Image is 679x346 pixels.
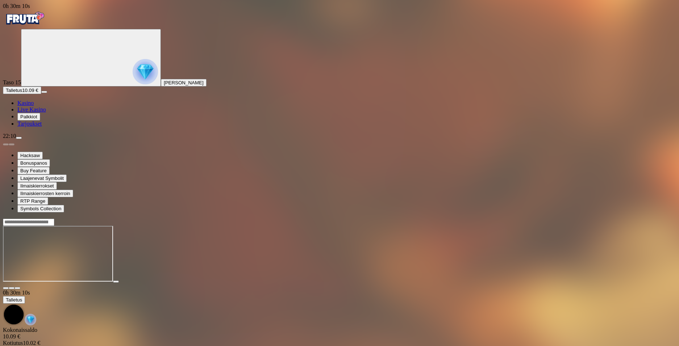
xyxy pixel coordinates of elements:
a: gift-inverted iconTarjoukset [17,121,42,127]
button: close icon [3,287,9,289]
span: Talletus [6,88,22,93]
button: play icon [113,280,119,283]
img: reward progress [133,59,158,84]
button: RTP Range [17,197,48,205]
button: chevron-down icon [9,287,14,289]
button: prev slide [3,143,9,145]
button: menu [16,137,22,139]
span: user session time [3,3,30,9]
span: RTP Range [20,198,45,204]
button: Ilmaiskierrokset [17,182,57,190]
button: Hacksaw [17,152,43,159]
a: diamond iconKasino [17,100,34,106]
button: Talletus [3,296,25,304]
button: [PERSON_NAME] [161,79,207,86]
iframe: Duel at Dawn [3,226,113,282]
input: Search [3,219,54,226]
button: Laajenevat Symbolit [17,174,67,182]
span: Live Kasino [17,106,46,113]
span: Symbols Collection [20,206,61,211]
span: Hacksaw [20,153,40,158]
button: reward progress [21,29,161,86]
span: Palkkiot [20,114,37,119]
button: reward iconPalkkiot [17,113,40,121]
span: 10.09 € [22,88,38,93]
span: Taso 15 [3,79,21,85]
span: user session time [3,290,30,296]
span: Kasino [17,100,34,106]
span: [PERSON_NAME] [164,80,204,85]
a: Fruta [3,22,46,29]
span: Bonuspanos [20,160,47,166]
button: Bonuspanos [17,159,50,167]
img: reward-icon [25,314,36,325]
a: poker-chip iconLive Kasino [17,106,46,113]
div: 10.09 € [3,333,676,340]
img: Fruta [3,9,46,28]
span: Talletus [6,297,22,303]
button: Symbols Collection [17,205,64,212]
span: Laajenevat Symbolit [20,176,64,181]
span: Ilmaiskierrosten kerroin [20,191,70,196]
div: Kokonaissaldo [3,327,676,340]
span: 22:10 [3,133,16,139]
span: Tarjoukset [17,121,42,127]
span: Ilmaiskierrokset [20,183,54,189]
button: Ilmaiskierrosten kerroin [17,190,73,197]
button: fullscreen icon [14,287,20,289]
button: next slide [9,143,14,145]
nav: Primary [3,9,676,127]
button: Talletusplus icon10.09 € [3,86,41,94]
button: menu [41,91,47,93]
button: Buy Feature [17,167,50,174]
div: Game menu [3,290,676,327]
span: Buy Feature [20,168,47,173]
span: Kotiutus [3,340,23,346]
